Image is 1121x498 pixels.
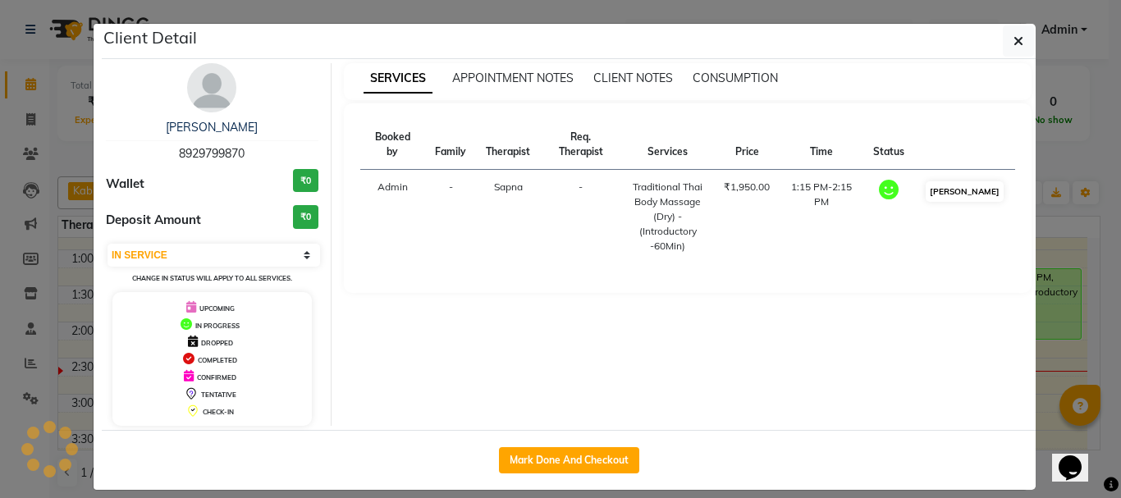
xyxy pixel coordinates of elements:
td: 1:15 PM-2:15 PM [780,170,863,264]
div: Traditional Thai Body Massage (Dry) - (Introductory -60Min) [631,180,704,254]
button: [PERSON_NAME] [926,181,1004,202]
button: Mark Done And Checkout [499,447,639,473]
span: CONFIRMED [197,373,236,381]
td: - [425,170,476,264]
span: APPOINTMENT NOTES [452,71,574,85]
th: Time [780,120,863,170]
span: IN PROGRESS [195,322,240,330]
th: Price [714,120,780,170]
th: Therapist [476,120,540,170]
span: CONSUMPTION [693,71,778,85]
iframe: chat widget [1052,432,1105,482]
span: Sapna [494,180,523,193]
span: Deposit Amount [106,211,201,230]
th: Family [425,120,476,170]
span: CHECK-IN [203,408,234,416]
th: Status [863,120,914,170]
img: avatar [187,63,236,112]
span: DROPPED [201,339,233,347]
span: TENTATIVE [201,391,236,399]
span: CLIENT NOTES [593,71,673,85]
div: ₹1,950.00 [724,180,770,194]
th: Booked by [360,120,426,170]
h5: Client Detail [103,25,197,50]
span: Wallet [106,175,144,194]
span: COMPLETED [198,356,237,364]
a: [PERSON_NAME] [166,120,258,135]
span: UPCOMING [199,304,235,313]
td: Admin [360,170,426,264]
small: Change in status will apply to all services. [132,274,292,282]
h3: ₹0 [293,205,318,229]
th: Services [621,120,714,170]
h3: ₹0 [293,169,318,193]
th: Req. Therapist [540,120,621,170]
td: - [540,170,621,264]
span: 8929799870 [179,146,245,161]
span: SERVICES [364,64,432,94]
